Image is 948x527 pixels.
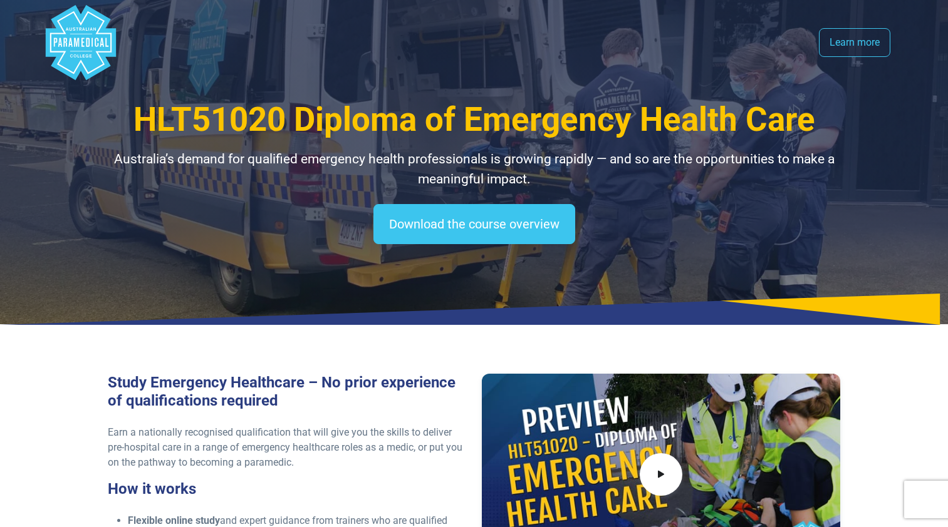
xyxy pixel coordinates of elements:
[133,100,815,139] span: HLT51020 Diploma of Emergency Health Care
[108,374,467,410] h3: Study Emergency Healthcare – No prior experience of qualifications required
[43,5,118,80] div: Australian Paramedical College
[128,514,220,526] strong: Flexible online study
[373,204,575,244] a: Download the course overview
[108,150,841,189] p: Australia’s demand for qualified emergency health professionals is growing rapidly — and so are t...
[108,425,467,470] p: Earn a nationally recognised qualification that will give you the skills to deliver pre-hospital ...
[819,28,890,57] a: Learn more
[108,480,467,498] h3: How it works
